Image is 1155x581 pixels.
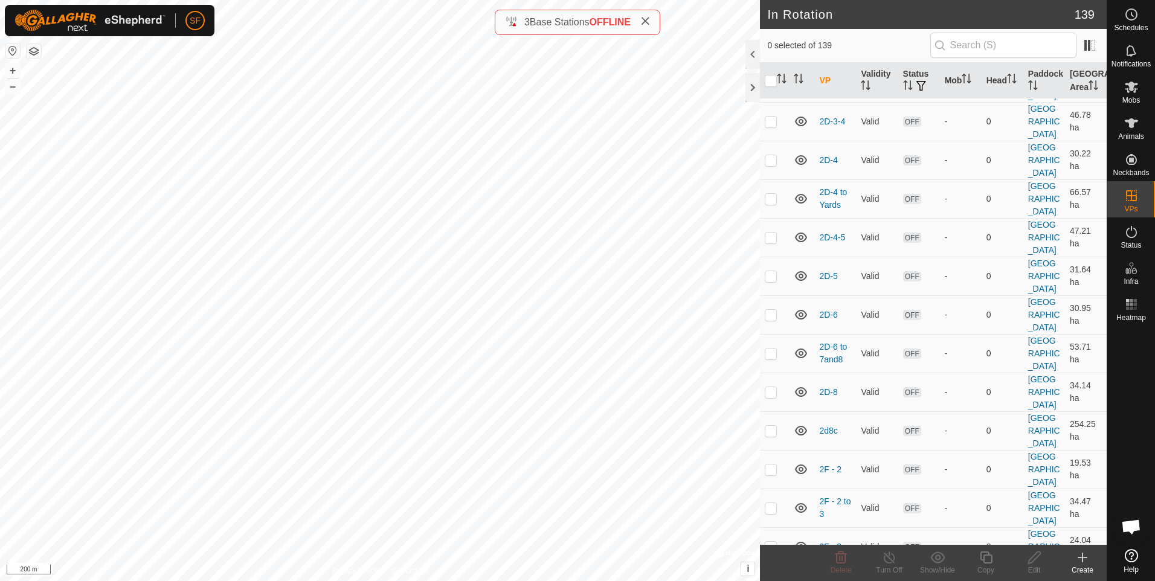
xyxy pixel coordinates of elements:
[945,115,977,128] div: -
[1065,450,1107,489] td: 19.53 ha
[945,270,977,283] div: -
[1023,63,1065,99] th: Paddock
[982,179,1023,218] td: 0
[767,7,1074,22] h2: In Rotation
[1065,141,1107,179] td: 30.22 ha
[590,17,631,27] span: OFFLINE
[982,334,1023,373] td: 0
[856,450,898,489] td: Valid
[1028,413,1060,448] a: [GEOGRAPHIC_DATA]
[856,63,898,99] th: Validity
[819,187,847,210] a: 2D-4 to Yards
[982,63,1023,99] th: Head
[856,489,898,527] td: Valid
[1028,529,1060,564] a: [GEOGRAPHIC_DATA]
[392,565,428,576] a: Contact Us
[1065,334,1107,373] td: 53.71 ha
[962,565,1010,576] div: Copy
[1113,509,1150,545] div: Open chat
[856,218,898,257] td: Valid
[1028,297,1060,332] a: [GEOGRAPHIC_DATA]
[1065,373,1107,411] td: 34.14 ha
[1028,374,1060,409] a: [GEOGRAPHIC_DATA]
[27,44,41,59] button: Map Layers
[14,10,166,31] img: Gallagher Logo
[903,310,921,320] span: OFF
[1116,314,1146,321] span: Heatmap
[1065,63,1107,99] th: [GEOGRAPHIC_DATA] Area
[1028,82,1038,92] p-sorticon: Activate to sort
[819,542,841,551] a: 2F - 3
[1075,5,1095,24] span: 139
[1113,169,1149,176] span: Neckbands
[5,79,20,94] button: –
[1065,218,1107,257] td: 47.21 ha
[945,425,977,437] div: -
[982,373,1023,411] td: 0
[1010,565,1058,576] div: Edit
[747,563,749,574] span: i
[1065,489,1107,527] td: 34.47 ha
[1124,566,1139,573] span: Help
[1028,220,1060,255] a: [GEOGRAPHIC_DATA]
[982,411,1023,450] td: 0
[903,194,921,204] span: OFF
[865,565,913,576] div: Turn Off
[856,527,898,566] td: Valid
[856,141,898,179] td: Valid
[777,75,787,85] p-sorticon: Activate to sort
[1028,258,1060,294] a: [GEOGRAPHIC_DATA]
[913,565,962,576] div: Show/Hide
[903,426,921,436] span: OFF
[819,117,845,126] a: 2D-3-4
[903,387,921,397] span: OFF
[794,75,803,85] p-sorticon: Activate to sort
[1089,82,1098,92] p-sorticon: Activate to sort
[903,233,921,243] span: OFF
[819,233,845,242] a: 2D-4-5
[930,33,1076,58] input: Search (S)
[1065,295,1107,334] td: 30.95 ha
[962,75,971,85] p-sorticon: Activate to sort
[1065,102,1107,141] td: 46.78 ha
[903,542,921,552] span: OFF
[856,373,898,411] td: Valid
[1065,179,1107,218] td: 66.57 ha
[903,503,921,513] span: OFF
[982,450,1023,489] td: 0
[1065,527,1107,566] td: 24.04 ha
[945,541,977,553] div: -
[1122,97,1140,104] span: Mobs
[945,463,977,476] div: -
[819,310,837,319] a: 2D-6
[819,464,841,474] a: 2F - 2
[1007,75,1017,85] p-sorticon: Activate to sort
[1124,278,1138,285] span: Infra
[1124,205,1137,213] span: VPs
[530,17,590,27] span: Base Stations
[982,141,1023,179] td: 0
[945,386,977,399] div: -
[898,63,940,99] th: Status
[819,426,837,435] a: 2d8c
[945,309,977,321] div: -
[819,155,837,165] a: 2D-4
[1058,565,1107,576] div: Create
[1028,143,1060,178] a: [GEOGRAPHIC_DATA]
[814,63,856,99] th: VP
[1065,411,1107,450] td: 254.25 ha
[332,565,378,576] a: Privacy Policy
[819,342,847,364] a: 2D-6 to 7and8
[856,295,898,334] td: Valid
[903,117,921,127] span: OFF
[819,387,837,397] a: 2D-8
[524,17,530,27] span: 3
[861,82,870,92] p-sorticon: Activate to sort
[190,14,201,27] span: SF
[903,348,921,359] span: OFF
[856,102,898,141] td: Valid
[982,257,1023,295] td: 0
[982,295,1023,334] td: 0
[945,347,977,360] div: -
[1112,60,1151,68] span: Notifications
